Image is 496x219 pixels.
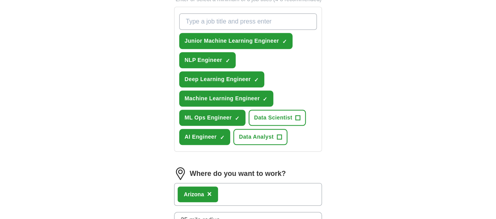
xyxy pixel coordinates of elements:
button: × [207,188,212,200]
span: ✓ [225,58,230,64]
span: Machine Learning Engineer [185,94,260,103]
span: Junior Machine Learning Engineer [185,37,279,45]
span: ✓ [254,77,258,83]
span: Deep Learning Engineer [185,75,251,83]
span: NLP Engineer [185,56,222,64]
span: ✓ [282,38,287,45]
span: ✓ [220,134,224,141]
button: NLP Engineer✓ [179,52,236,68]
button: Junior Machine Learning Engineer✓ [179,33,293,49]
button: Deep Learning Engineer✓ [179,71,265,87]
input: Type a job title and press enter [179,13,317,30]
span: ✓ [235,115,240,121]
button: ML Ops Engineer✓ [179,110,245,126]
span: × [207,190,212,198]
img: location.png [174,167,187,180]
button: Machine Learning Engineer✓ [179,90,274,107]
span: AI Engineer [185,133,217,141]
span: Data Scientist [254,114,293,122]
strong: Ariz [184,191,194,197]
button: AI Engineer✓ [179,129,231,145]
button: Data Analyst [233,129,287,145]
span: Data Analyst [239,133,274,141]
label: Where do you want to work? [190,168,286,179]
span: ML Ops Engineer [185,114,232,122]
button: Data Scientist [249,110,306,126]
div: ona [184,190,204,199]
span: ✓ [263,96,267,102]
